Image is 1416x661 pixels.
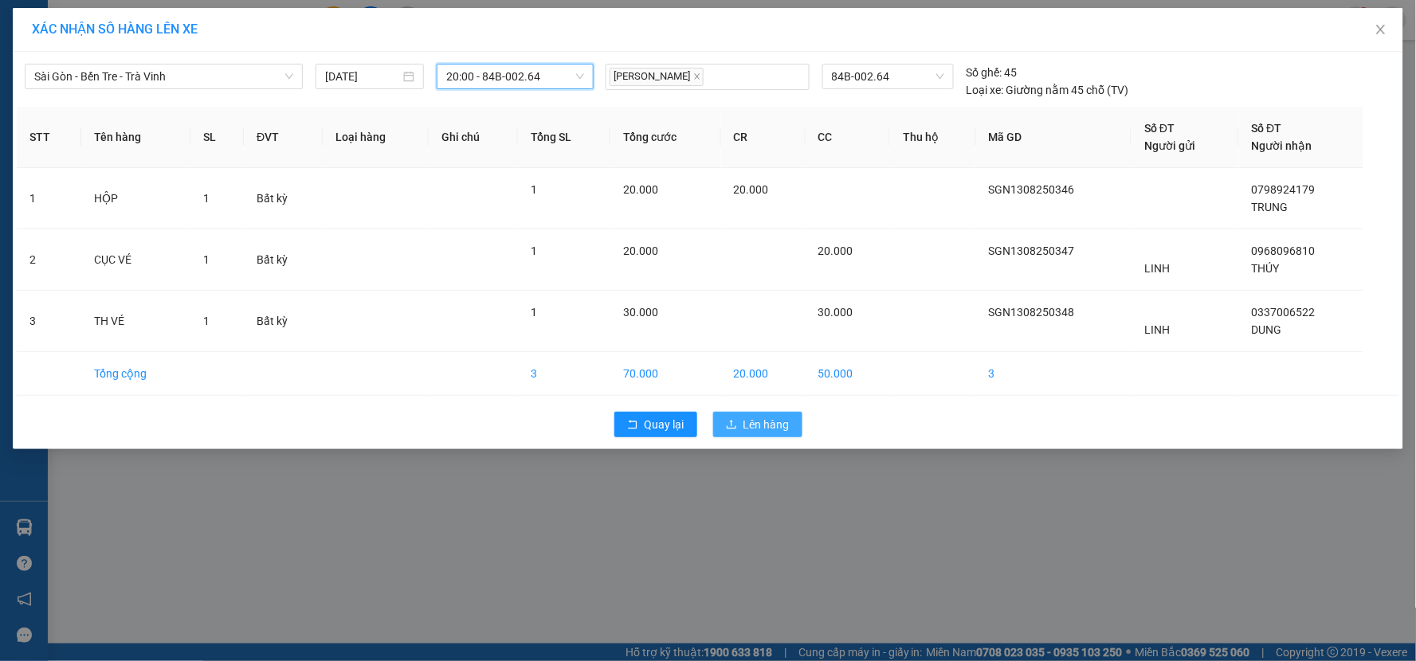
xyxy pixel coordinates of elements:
[203,192,210,205] span: 1
[14,49,175,68] div: TUẤN ANH
[244,107,323,168] th: ĐVT
[967,64,1002,81] span: Số ghế:
[244,168,323,229] td: Bất kỳ
[627,419,638,432] span: rollback
[518,107,610,168] th: Tổng SL
[1144,323,1170,336] span: LINH
[1144,139,1195,152] span: Người gửi
[32,22,198,37] span: XÁC NHẬN SỐ HÀNG LÊN XE
[186,33,315,52] div: CHUẨN
[610,352,720,396] td: 70.000
[518,352,610,396] td: 3
[623,183,658,196] span: 20.000
[184,84,316,106] div: 30.000
[734,183,769,196] span: 20.000
[17,229,81,291] td: 2
[186,14,315,33] div: Duyên Hải
[693,72,701,80] span: close
[623,244,658,257] span: 20.000
[1252,323,1282,336] span: DUNG
[531,183,537,196] span: 1
[531,306,537,319] span: 1
[81,352,190,396] td: Tổng cộng
[743,416,790,433] span: Lên hàng
[244,291,323,352] td: Bất kỳ
[244,229,323,291] td: Bất kỳ
[81,229,190,291] td: CỤC VÉ
[144,114,166,136] span: SL
[1252,244,1316,257] span: 0968096810
[1144,122,1175,135] span: Số ĐT
[967,64,1018,81] div: 45
[610,68,704,86] span: [PERSON_NAME]
[1252,183,1316,196] span: 0798924179
[1359,8,1403,53] button: Close
[1375,23,1387,36] span: close
[645,416,684,433] span: Quay lại
[989,244,1075,257] span: SGN1308250347
[623,306,658,319] span: 30.000
[818,244,853,257] span: 20.000
[81,291,190,352] td: TH VÉ
[17,168,81,229] td: 1
[806,107,890,168] th: CC
[721,107,806,168] th: CR
[610,107,720,168] th: Tổng cước
[14,14,175,49] div: [GEOGRAPHIC_DATA]
[203,253,210,266] span: 1
[184,88,206,104] span: CC :
[34,65,293,88] span: Sài Gòn - Bến Tre - Trà Vinh
[186,15,225,32] span: Nhận:
[1252,201,1289,213] span: TRUNG
[323,107,429,168] th: Loại hàng
[1252,139,1312,152] span: Người nhận
[81,168,190,229] td: HỘP
[1252,306,1316,319] span: 0337006522
[1252,262,1280,275] span: THÚY
[976,352,1132,396] td: 3
[989,183,1075,196] span: SGN1308250346
[713,412,802,437] button: uploadLên hàng
[967,81,1004,99] span: Loại xe:
[726,419,737,432] span: upload
[17,291,81,352] td: 3
[531,244,537,257] span: 1
[446,65,584,88] span: 20:00 - 84B-002.64
[81,107,190,168] th: Tên hàng
[806,352,890,396] td: 50.000
[989,306,1075,319] span: SGN1308250348
[976,107,1132,168] th: Mã GD
[1144,262,1170,275] span: LINH
[17,107,81,168] th: STT
[203,315,210,327] span: 1
[325,68,400,85] input: 13/08/2025
[190,107,244,168] th: SL
[1252,122,1282,135] span: Số ĐT
[429,107,518,168] th: Ghi chú
[186,52,315,74] div: 0332088032
[721,352,806,396] td: 20.000
[14,14,38,30] span: Gửi:
[967,81,1129,99] div: Giường nằm 45 chỗ (TV)
[832,65,944,88] span: 84B-002.64
[890,107,976,168] th: Thu hộ
[14,115,315,135] div: Tên hàng: HỘP ( : 1 )
[818,306,853,319] span: 30.000
[614,412,697,437] button: rollbackQuay lại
